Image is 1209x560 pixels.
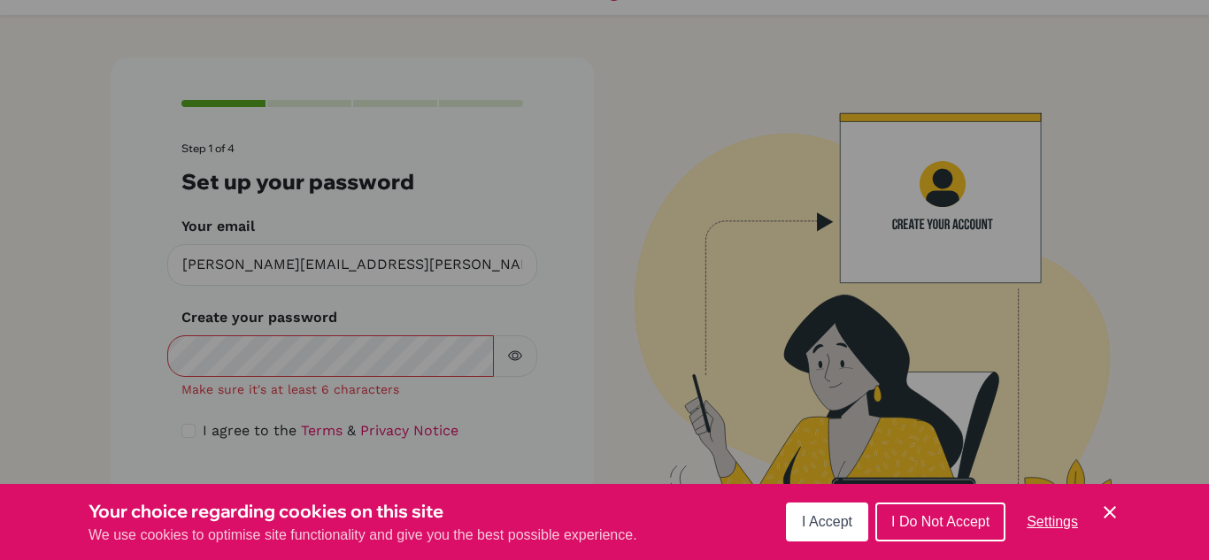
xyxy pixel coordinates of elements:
[786,502,868,541] button: I Accept
[1027,514,1078,529] span: Settings
[38,12,87,28] span: Ayuda
[875,502,1005,541] button: I Do Not Accept
[891,514,990,529] span: I Do Not Accept
[1099,502,1120,523] button: Save and close
[1013,504,1092,540] button: Settings
[89,498,637,525] h3: Your choice regarding cookies on this site
[802,514,852,529] span: I Accept
[89,525,637,546] p: We use cookies to optimise site functionality and give you the best possible experience.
